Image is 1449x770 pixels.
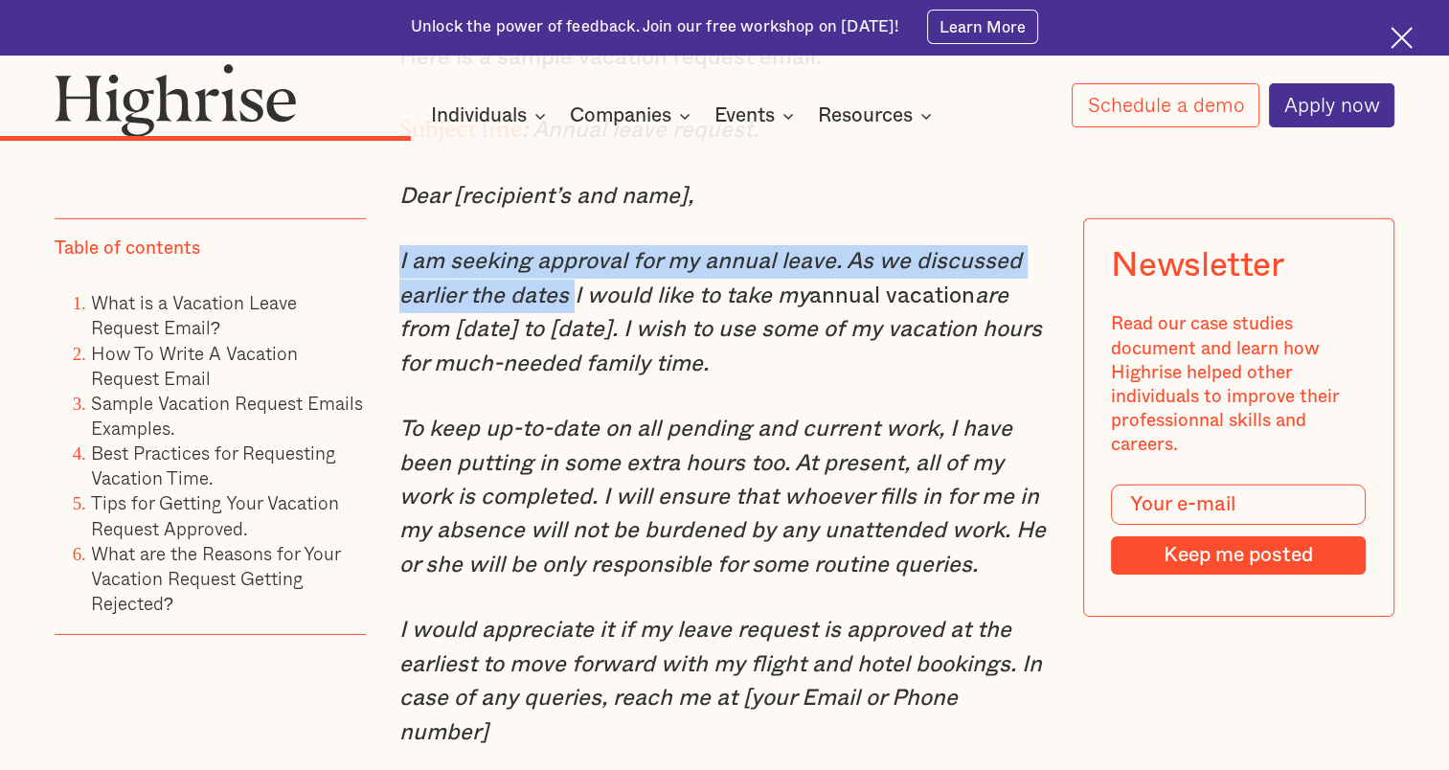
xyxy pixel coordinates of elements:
a: What is a Vacation Leave Request Email? [91,288,297,341]
em: I would appreciate it if my leave request is approved at the earliest to move forward with my fli... [399,619,1042,743]
input: Keep me posted [1112,535,1367,574]
a: Tips for Getting Your Vacation Request Approved. [91,488,339,541]
div: Resources [818,104,913,127]
a: Learn More [927,10,1039,44]
a: Apply now [1269,83,1395,127]
a: What are the Reasons for Your Vacation Request Getting Rejected? [91,538,340,616]
em: I am seeking approval for my annual leave. As we discussed earlier the dates I would like to take my [399,250,1022,306]
a: Best Practices for Requesting Vacation Time. [91,439,336,491]
input: Your e-mail [1112,484,1367,525]
img: Highrise logo [55,63,297,136]
a: Schedule a demo [1072,83,1259,127]
div: Events [714,104,775,127]
div: Individuals [431,104,552,127]
div: Events [714,104,800,127]
div: Individuals [431,104,527,127]
div: Newsletter [1112,245,1284,284]
a: How To Write A Vacation Request Email [91,338,298,391]
form: Modal Form [1112,484,1367,574]
div: Companies [570,104,696,127]
em: are from [date] to [date]. I wish to use some of my vacation hours for much-needed family time. [399,284,1042,375]
div: Table of contents [55,237,200,260]
p: annual vacation [399,245,1051,381]
img: Cross icon [1391,27,1413,49]
div: Resources [818,104,938,127]
a: Sample Vacation Request Emails Examples. [91,388,363,441]
em: To keep up-to-date on all pending and current work, I have been putting in some extra hours too. ... [399,418,1046,577]
div: Unlock the power of feedback. Join our free workshop on [DATE]! [411,16,899,38]
div: Companies [570,104,671,127]
em: Dear [recipient’s and name], [399,185,693,208]
div: Read our case studies document and learn how Highrise helped other individuals to improve their p... [1112,312,1367,457]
